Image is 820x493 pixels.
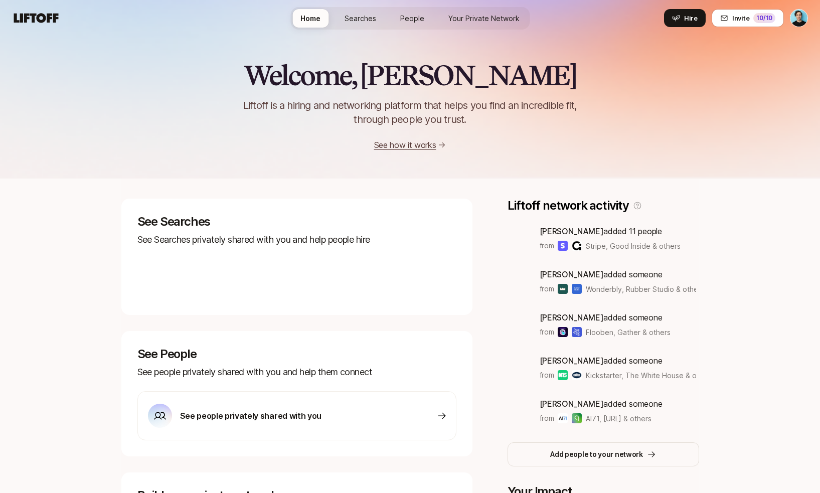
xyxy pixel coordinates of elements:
a: Searches [337,9,384,28]
span: People [400,13,424,24]
p: added someone [540,354,697,367]
p: See people privately shared with you [180,409,321,422]
span: Flooben, Gather & others [586,327,671,338]
span: AI71, [URL] & others [586,413,651,424]
img: Stripe [558,241,568,251]
img: AI71 [558,413,568,423]
p: from [540,283,554,295]
span: Wonderbly, Rubber Studio & others [586,285,704,293]
img: Kickstarter [558,370,568,380]
img: Good Inside [572,241,582,251]
a: People [392,9,432,28]
button: Hire [664,9,706,27]
span: Hire [684,13,698,23]
img: The White House [572,370,582,380]
span: [PERSON_NAME] [540,399,604,409]
p: from [540,326,554,338]
p: Add people to your network [550,448,643,460]
span: [PERSON_NAME] [540,356,604,366]
p: added someone [540,268,697,281]
h2: Welcome, [PERSON_NAME] [244,60,576,90]
button: Add people to your network [508,442,699,466]
span: Stripe, Good Inside & others [586,241,681,251]
p: Liftoff network activity [508,199,629,213]
p: from [540,240,554,252]
img: Chris Baum [790,10,807,27]
img: qeen.ai [572,413,582,423]
a: Home [292,9,329,28]
a: See how it works [374,140,436,150]
p: from [540,369,554,381]
span: [PERSON_NAME] [540,269,604,279]
div: 10 /10 [753,13,775,23]
button: Chris Baum [790,9,808,27]
a: Your Private Network [440,9,528,28]
span: Kickstarter, The White House & others [586,371,714,380]
span: Searches [345,13,376,24]
p: added 11 people [540,225,681,238]
img: Wonderbly [558,284,568,294]
p: See Searches privately shared with you and help people hire [137,233,456,247]
img: Gather [572,327,582,337]
p: See Searches [137,215,456,229]
span: Home [300,13,320,24]
p: See people privately shared with you and help them connect [137,365,456,379]
img: Rubber Studio [572,284,582,294]
span: [PERSON_NAME] [540,312,604,322]
span: [PERSON_NAME] [540,226,604,236]
p: from [540,412,554,424]
p: added someone [540,397,663,410]
span: Your Private Network [448,13,520,24]
button: Invite10/10 [712,9,784,27]
p: added someone [540,311,671,324]
p: See People [137,347,456,361]
span: Invite [732,13,749,23]
img: Flooben [558,327,568,337]
p: Liftoff is a hiring and networking platform that helps you find an incredible fit, through people... [231,98,590,126]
